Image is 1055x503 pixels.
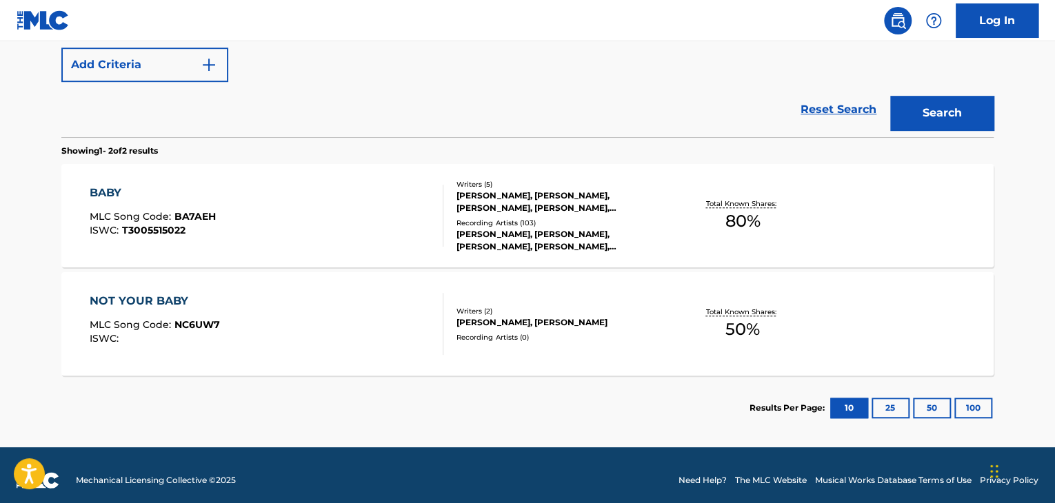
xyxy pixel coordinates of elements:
span: BA7AEH [174,210,216,223]
img: MLC Logo [17,10,70,30]
a: BABYMLC Song Code:BA7AEHISWC:T3005515022Writers (5)[PERSON_NAME], [PERSON_NAME], [PERSON_NAME], [... [61,164,994,267]
img: search [890,12,906,29]
span: 80 % [725,209,760,234]
button: 100 [954,398,992,418]
button: Add Criteria [61,48,228,82]
a: Need Help? [679,474,727,486]
span: Mechanical Licensing Collective © 2025 [76,474,236,486]
iframe: Chat Widget [986,437,1055,503]
a: Musical Works Database Terms of Use [815,474,972,486]
span: MLC Song Code : [90,318,174,331]
span: ISWC : [90,332,122,345]
button: Search [890,96,994,130]
span: 50 % [725,317,760,342]
a: Reset Search [794,94,883,125]
div: [PERSON_NAME], [PERSON_NAME] [456,316,665,329]
button: 50 [913,398,951,418]
p: Total Known Shares: [705,198,779,209]
a: NOT YOUR BABYMLC Song Code:NC6UW7ISWC:Writers (2)[PERSON_NAME], [PERSON_NAME]Recording Artists (0... [61,272,994,376]
span: MLC Song Code : [90,210,174,223]
div: NOT YOUR BABY [90,293,220,309]
div: Recording Artists ( 0 ) [456,332,665,342]
img: help [925,12,942,29]
button: 10 [830,398,868,418]
a: Public Search [884,7,912,34]
div: Help [920,7,947,34]
a: Log In [956,3,1038,38]
a: Privacy Policy [980,474,1038,486]
div: Writers ( 2 ) [456,306,665,316]
div: Drag [990,451,998,492]
span: T3005515022 [122,224,185,236]
div: [PERSON_NAME], [PERSON_NAME], [PERSON_NAME], [PERSON_NAME], [PERSON_NAME] [456,189,665,214]
img: 9d2ae6d4665cec9f34b9.svg [201,57,217,73]
p: Results Per Page: [750,402,828,414]
div: Writers ( 5 ) [456,179,665,189]
div: [PERSON_NAME], [PERSON_NAME], [PERSON_NAME], [PERSON_NAME], [PERSON_NAME] [456,228,665,253]
p: Total Known Shares: [705,307,779,317]
span: NC6UW7 [174,318,220,331]
span: ISWC : [90,224,122,236]
p: Showing 1 - 2 of 2 results [61,145,158,157]
button: 25 [872,398,910,418]
a: The MLC Website [735,474,807,486]
div: BABY [90,185,216,201]
div: Recording Artists ( 103 ) [456,218,665,228]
